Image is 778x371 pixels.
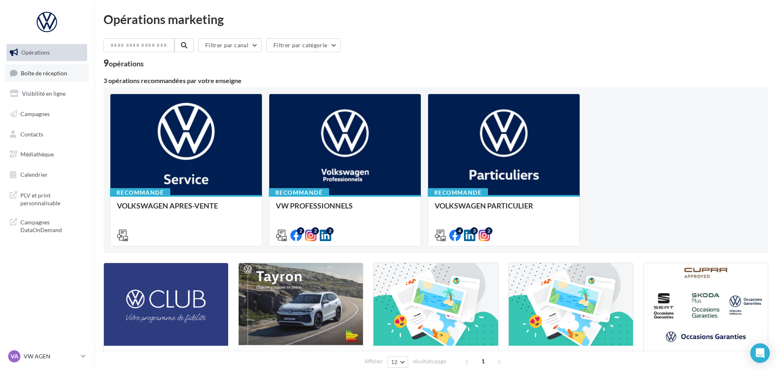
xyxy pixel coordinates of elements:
a: Visibilité en ligne [5,85,89,102]
a: Campagnes [5,105,89,123]
div: 2 [312,227,319,235]
span: Médiathèque [20,151,54,158]
span: VW PROFESSIONNELS [276,201,353,210]
span: Calendrier [20,171,48,178]
span: VOLKSWAGEN APRES-VENTE [117,201,218,210]
div: Recommandé [110,188,170,197]
span: Boîte de réception [21,69,67,76]
a: Contacts [5,126,89,143]
div: 2 [326,227,334,235]
button: Filtrer par catégorie [266,38,341,52]
a: Campagnes DataOnDemand [5,213,89,237]
span: VOLKSWAGEN PARTICULIER [435,201,533,210]
div: 2 [297,227,304,235]
a: Médiathèque [5,146,89,163]
div: Open Intercom Messenger [750,343,770,363]
span: Campagnes DataOnDemand [20,217,84,234]
span: résultats/page [413,358,446,365]
span: 1 [477,355,490,368]
p: VW AGEN [24,352,78,360]
span: PLV et print personnalisable [20,190,84,207]
span: Afficher [365,358,383,365]
a: Boîte de réception [5,64,89,82]
div: Opérations marketing [103,13,768,25]
div: Recommandé [428,188,488,197]
a: Opérations [5,44,89,61]
span: Visibilité en ligne [22,90,66,97]
button: Filtrer par canal [198,38,262,52]
span: Opérations [21,49,50,56]
button: 12 [387,356,408,368]
a: PLV et print personnalisable [5,187,89,211]
div: 2 [485,227,492,235]
a: VA VW AGEN [7,349,87,364]
div: opérations [109,60,144,67]
span: 12 [391,359,398,365]
a: Calendrier [5,166,89,183]
div: 3 [470,227,478,235]
span: VA [11,352,18,360]
span: Campagnes [20,110,50,117]
div: 9 [103,59,144,68]
div: 3 opérations recommandées par votre enseigne [103,77,768,84]
div: Recommandé [269,188,329,197]
span: Contacts [20,130,43,137]
div: 4 [456,227,463,235]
